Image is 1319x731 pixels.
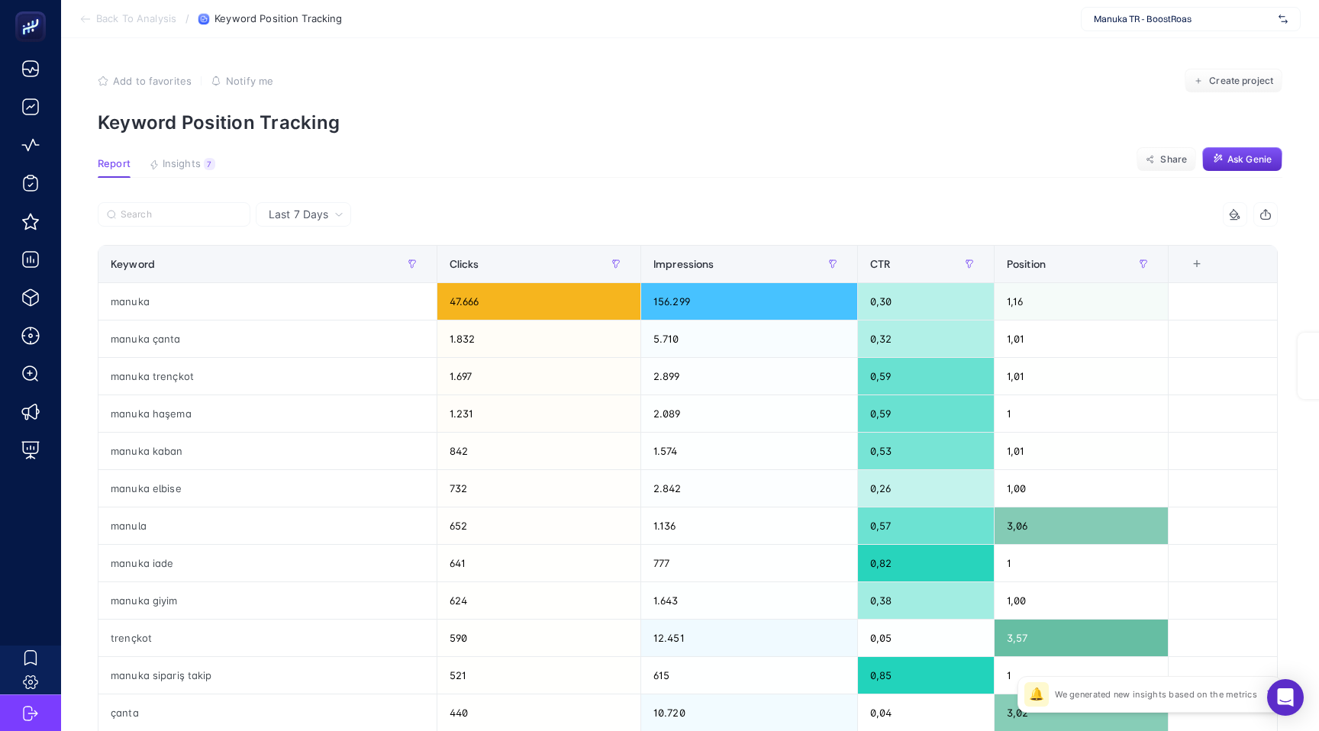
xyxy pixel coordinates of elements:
[858,545,994,581] div: 0,82
[858,620,994,656] div: 0,05
[858,582,994,619] div: 0,38
[437,283,640,320] div: 47.666
[858,283,994,320] div: 0,30
[437,358,640,394] div: 1.697
[121,209,241,221] input: Search
[437,545,640,581] div: 641
[98,75,192,87] button: Add to favorites
[98,582,437,619] div: manuka giyim
[858,433,994,469] div: 0,53
[98,395,437,432] div: manuka haşema
[437,470,640,507] div: 732
[641,507,857,544] div: 1.136
[1181,258,1193,291] div: 5 items selected
[437,395,640,432] div: 1.231
[641,433,857,469] div: 1.574
[437,320,640,357] div: 1.832
[437,694,640,731] div: 440
[995,545,1168,581] div: 1
[437,507,640,544] div: 652
[641,358,857,394] div: 2.899
[1007,258,1046,270] span: Position
[98,320,437,357] div: manuka çanta
[995,358,1168,394] div: 1,01
[641,470,857,507] div: 2.842
[163,158,201,170] span: Insights
[1137,147,1196,172] button: Share
[98,111,1282,134] p: Keyword Position Tracking
[995,694,1168,731] div: 3,02
[858,507,994,544] div: 0,57
[437,582,640,619] div: 624
[641,582,857,619] div: 1.643
[98,545,437,581] div: manuka iade
[1279,11,1288,27] img: svg%3e
[870,258,890,270] span: CTR
[641,620,857,656] div: 12.451
[995,507,1168,544] div: 3,06
[98,158,131,170] span: Report
[995,582,1168,619] div: 1,00
[1055,688,1257,700] p: We generated new insights based on the metrics
[641,694,857,731] div: 10.720
[98,283,437,320] div: manuka
[98,433,437,469] div: manuka kaban
[1202,147,1282,172] button: Ask Genie
[1185,69,1282,93] button: Create project
[211,75,273,87] button: Notify me
[995,433,1168,469] div: 1,01
[858,320,994,357] div: 0,32
[1209,75,1273,87] span: Create project
[98,620,437,656] div: trençkot
[111,258,155,270] span: Keyword
[858,694,994,731] div: 0,04
[98,358,437,394] div: manuka trençkot
[858,470,994,507] div: 0,26
[995,320,1168,357] div: 1,01
[450,258,479,270] span: Clicks
[214,13,342,25] span: Keyword Position Tracking
[204,158,215,170] div: 7
[641,283,857,320] div: 156.299
[858,395,994,432] div: 0,59
[653,258,714,270] span: Impressions
[269,207,328,222] span: Last 7 Days
[995,283,1168,320] div: 1,16
[1024,682,1049,707] div: 🔔
[858,657,994,694] div: 0,85
[995,620,1168,656] div: 3,57
[98,694,437,731] div: çanta
[858,358,994,394] div: 0,59
[641,395,857,432] div: 2.089
[641,545,857,581] div: 777
[995,470,1168,507] div: 1,00
[98,507,437,544] div: manula
[113,75,192,87] span: Add to favorites
[1094,13,1272,25] span: Manuka TR - BoostRoas
[96,13,176,25] span: Back To Analysis
[98,657,437,694] div: manuka sipariş takip
[1160,153,1187,166] span: Share
[1267,679,1304,716] div: Open Intercom Messenger
[1182,258,1211,270] div: +
[995,657,1168,694] div: 1
[641,320,857,357] div: 5.710
[995,395,1168,432] div: 1
[437,657,640,694] div: 521
[437,433,640,469] div: 842
[641,657,857,694] div: 615
[226,75,273,87] span: Notify me
[437,620,640,656] div: 590
[98,470,437,507] div: manuka elbise
[1227,153,1272,166] span: Ask Genie
[185,12,189,24] span: /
